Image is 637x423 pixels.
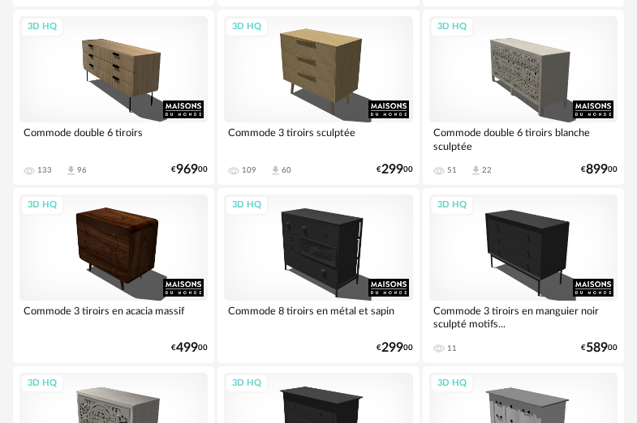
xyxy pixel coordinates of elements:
[242,165,256,175] div: 109
[381,343,403,353] span: 299
[470,164,482,177] span: Download icon
[217,188,419,363] a: 3D HQ Commode 8 tiroirs en métal et sapin €29900
[176,164,198,175] span: 969
[430,17,474,37] div: 3D HQ
[13,10,214,185] a: 3D HQ Commode double 6 tiroirs 133 Download icon 96 €96900
[224,301,412,333] div: Commode 8 tiroirs en métal et sapin
[377,343,413,353] div: € 00
[423,188,624,363] a: 3D HQ Commode 3 tiroirs en manguier noir sculpté motifs... 11 €58900
[581,343,618,353] div: € 00
[225,374,269,394] div: 3D HQ
[20,195,64,216] div: 3D HQ
[19,122,208,155] div: Commode double 6 tiroirs
[171,343,208,353] div: € 00
[77,165,87,175] div: 96
[269,164,282,177] span: Download icon
[20,17,64,37] div: 3D HQ
[377,164,413,175] div: € 00
[482,165,492,175] div: 22
[430,195,474,216] div: 3D HQ
[447,165,457,175] div: 51
[65,164,77,177] span: Download icon
[37,165,52,175] div: 133
[217,10,419,185] a: 3D HQ Commode 3 tiroirs sculptée 109 Download icon 60 €29900
[423,10,624,185] a: 3D HQ Commode double 6 tiroirs blanche sculptée 51 Download icon 22 €89900
[224,122,412,155] div: Commode 3 tiroirs sculptée
[429,122,618,155] div: Commode double 6 tiroirs blanche sculptée
[447,344,457,353] div: 11
[586,343,608,353] span: 589
[430,374,474,394] div: 3D HQ
[13,188,214,363] a: 3D HQ Commode 3 tiroirs en acacia massif €49900
[581,164,618,175] div: € 00
[225,195,269,216] div: 3D HQ
[171,164,208,175] div: € 00
[20,374,64,394] div: 3D HQ
[429,301,618,333] div: Commode 3 tiroirs en manguier noir sculpté motifs...
[225,17,269,37] div: 3D HQ
[586,164,608,175] span: 899
[282,165,291,175] div: 60
[381,164,403,175] span: 299
[176,343,198,353] span: 499
[19,301,208,333] div: Commode 3 tiroirs en acacia massif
